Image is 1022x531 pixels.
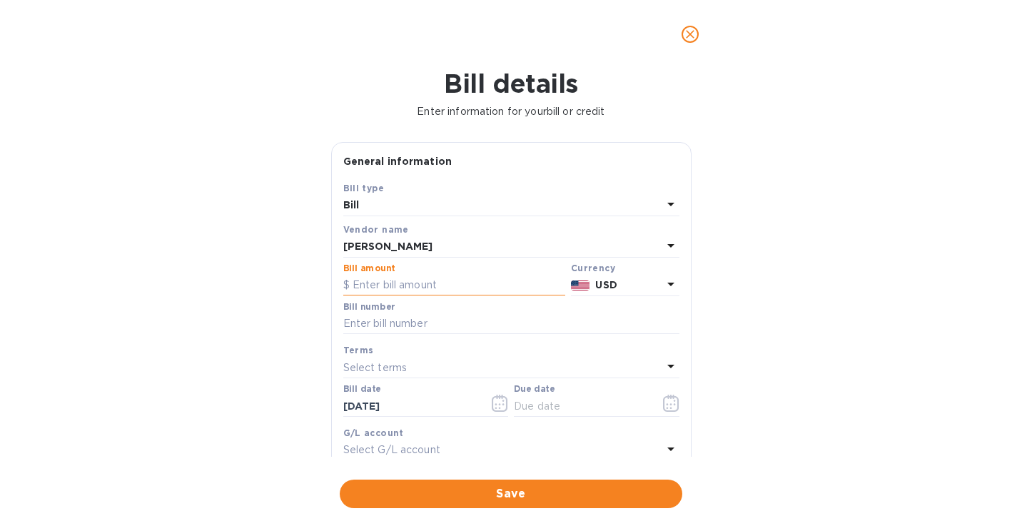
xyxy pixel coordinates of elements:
p: Enter information for your bill or credit [11,104,1011,119]
p: Select G/L account [343,442,440,457]
label: Bill date [343,385,381,394]
h1: Bill details [11,69,1011,98]
button: Save [340,480,682,508]
b: Bill type [343,183,385,193]
p: Select terms [343,360,408,375]
label: Due date [514,385,555,394]
span: Save [351,485,671,502]
img: USD [571,280,590,290]
label: Bill amount [343,264,395,273]
b: G/L account [343,428,404,438]
b: [PERSON_NAME] [343,241,433,252]
b: Vendor name [343,224,409,235]
b: Bill [343,199,360,211]
input: Due date [514,395,649,417]
b: USD [595,279,617,290]
input: Select date [343,395,478,417]
b: General information [343,156,452,167]
input: Enter bill number [343,313,679,335]
b: Currency [571,263,615,273]
button: close [673,17,707,51]
input: $ Enter bill amount [343,275,565,296]
label: Bill number [343,303,395,311]
b: Terms [343,345,374,355]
